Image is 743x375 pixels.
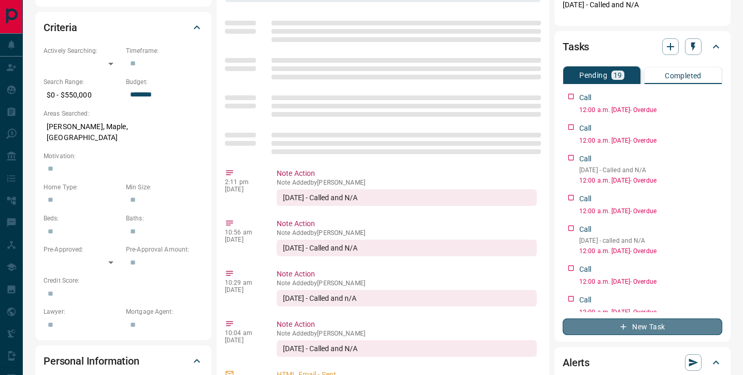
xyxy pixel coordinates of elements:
[225,229,261,236] p: 10:56 am
[44,214,121,223] p: Beds:
[579,136,722,145] p: 12:00 a.m. [DATE] - Overdue
[579,72,607,79] p: Pending
[563,38,589,55] h2: Tasks
[277,189,537,206] div: [DATE] - Called and N/A
[579,246,722,256] p: 12:00 a.m. [DATE] - Overdue
[579,236,722,245] p: [DATE] - called and N/A
[277,168,537,179] p: Note Action
[277,280,537,287] p: Note Added by [PERSON_NAME]
[225,236,261,243] p: [DATE]
[563,34,722,59] div: Tasks
[126,245,203,254] p: Pre-Approval Amount:
[579,224,592,235] p: Call
[44,118,203,146] p: [PERSON_NAME], Maple, [GEOGRAPHIC_DATA]
[277,229,537,237] p: Note Added by [PERSON_NAME]
[44,349,203,373] div: Personal Information
[277,340,537,357] div: [DATE] - Called and N/A
[579,308,722,317] p: 12:00 a.m. [DATE] - Overdue
[225,178,261,186] p: 2:11 pm
[579,193,592,204] p: Call
[277,179,537,186] p: Note Added by [PERSON_NAME]
[579,165,722,175] p: [DATE] - Called and N/A
[44,87,121,104] p: $0 - $550,000
[44,19,77,36] h2: Criteria
[563,354,590,371] h2: Alerts
[579,206,722,216] p: 12:00 a.m. [DATE] - Overdue
[44,151,203,161] p: Motivation:
[126,214,203,223] p: Baths:
[225,329,261,337] p: 10:04 am
[44,77,121,87] p: Search Range:
[225,279,261,286] p: 10:29 am
[126,307,203,316] p: Mortgage Agent:
[277,290,537,307] div: [DATE] - Called and n/A
[665,72,702,79] p: Completed
[44,307,121,316] p: Lawyer:
[277,330,537,337] p: Note Added by [PERSON_NAME]
[563,19,607,26] p: 2:22 pm [DATE]
[579,154,592,164] p: Call
[563,350,722,375] div: Alerts
[44,245,121,254] p: Pre-Approved:
[44,353,139,369] h2: Personal Information
[579,92,592,103] p: Call
[126,46,203,55] p: Timeframe:
[225,337,261,344] p: [DATE]
[277,269,537,280] p: Note Action
[126,77,203,87] p: Budget:
[44,15,203,40] div: Criteria
[579,264,592,275] p: Call
[277,319,537,330] p: Note Action
[44,276,203,285] p: Credit Score:
[225,186,261,193] p: [DATE]
[579,295,592,305] p: Call
[44,109,203,118] p: Areas Searched:
[579,105,722,115] p: 12:00 a.m. [DATE] - Overdue
[277,218,537,229] p: Note Action
[126,183,203,192] p: Min Size:
[44,46,121,55] p: Actively Searching:
[579,176,722,185] p: 12:00 a.m. [DATE] - Overdue
[44,183,121,192] p: Home Type:
[225,286,261,294] p: [DATE]
[563,318,722,335] button: New Task
[579,123,592,134] p: Call
[613,72,622,79] p: 19
[277,240,537,256] div: [DATE] - Called and N/A
[579,277,722,286] p: 12:00 a.m. [DATE] - Overdue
